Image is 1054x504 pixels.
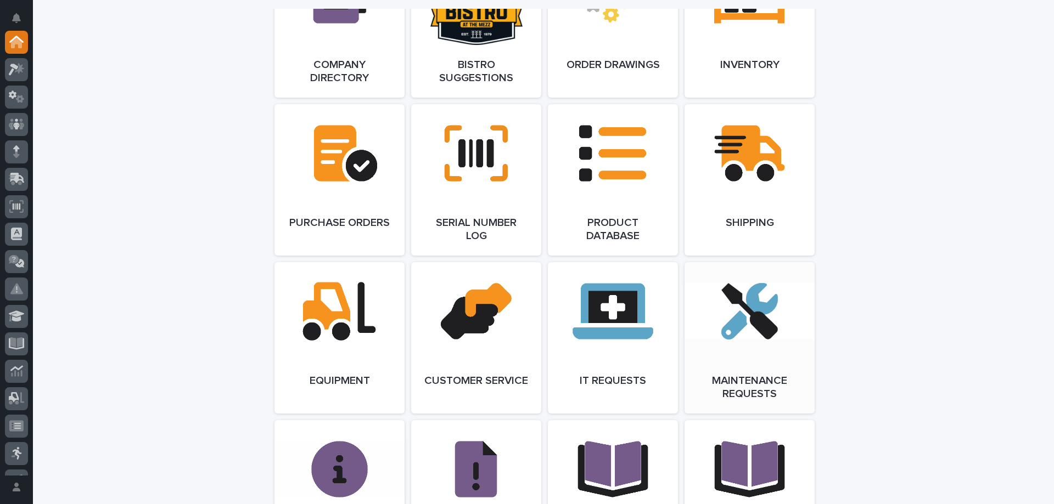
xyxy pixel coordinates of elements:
a: Purchase Orders [274,104,405,256]
a: Maintenance Requests [685,262,815,414]
button: Notifications [5,7,28,30]
div: Notifications [14,13,28,31]
a: Serial Number Log [411,104,541,256]
a: IT Requests [548,262,678,414]
a: Equipment [274,262,405,414]
a: Product Database [548,104,678,256]
a: Shipping [685,104,815,256]
a: Customer Service [411,262,541,414]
